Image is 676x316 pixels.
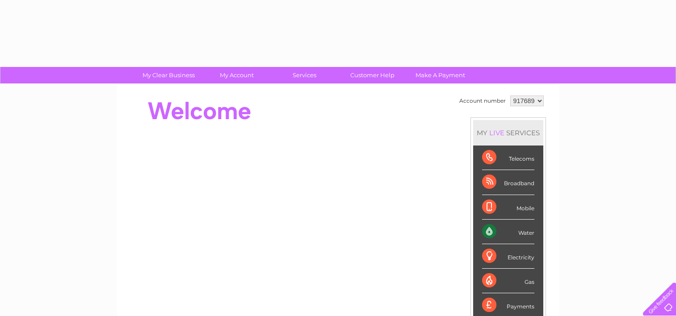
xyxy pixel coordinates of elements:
[482,146,534,170] div: Telecoms
[268,67,341,83] a: Services
[482,244,534,269] div: Electricity
[403,67,477,83] a: Make A Payment
[200,67,273,83] a: My Account
[482,269,534,293] div: Gas
[473,120,543,146] div: MY SERVICES
[457,93,508,108] td: Account number
[482,170,534,195] div: Broadband
[482,220,534,244] div: Water
[487,129,506,137] div: LIVE
[482,195,534,220] div: Mobile
[336,67,409,83] a: Customer Help
[132,67,206,83] a: My Clear Business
